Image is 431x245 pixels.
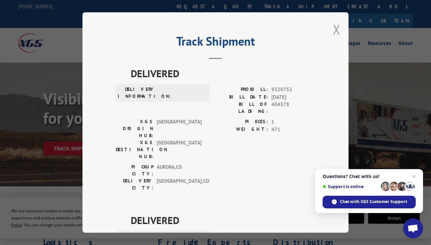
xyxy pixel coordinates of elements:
[271,101,315,115] span: 404578
[157,139,202,160] span: [GEOGRAPHIC_DATA]
[157,118,202,139] span: [GEOGRAPHIC_DATA]
[215,125,268,133] label: WEIGHT:
[403,218,423,238] div: Open chat
[271,93,315,101] span: [DATE]
[116,139,153,160] label: XGS DESTINATION HUB:
[116,177,153,191] label: DELIVERY CITY:
[340,199,407,205] span: Chat with XGS Customer Support
[116,118,153,139] label: XGS ORIGIN HUB:
[271,118,315,126] span: 1
[215,101,268,115] label: BILL OF LADING:
[323,196,416,208] div: Chat with XGS Customer Support
[271,86,315,94] span: 9320752
[215,86,268,94] label: PROBILL:
[131,66,315,81] span: DELIVERED
[157,163,202,177] span: AURORA , CO
[116,163,153,177] label: PICKUP CITY:
[271,125,315,133] span: 471
[333,21,340,38] button: Close modal
[323,174,416,179] span: Questions? Chat with us!
[116,37,315,49] h2: Track Shipment
[271,233,315,240] span: 12630719
[215,118,268,126] label: PIECES:
[118,86,155,100] label: DELIVERY INFORMATION:
[131,213,315,228] span: DELIVERED
[410,172,418,180] span: Close chat
[323,184,378,189] span: Support is online
[215,233,268,240] label: PROBILL:
[157,177,202,191] span: [GEOGRAPHIC_DATA] , CO
[215,93,268,101] label: BILL DATE:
